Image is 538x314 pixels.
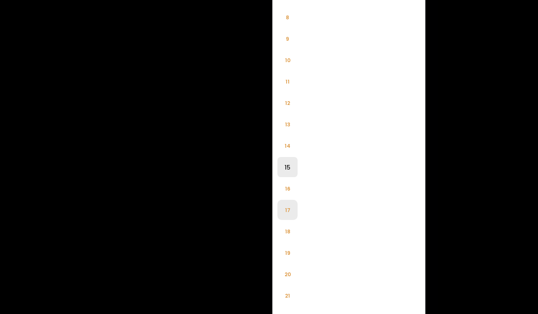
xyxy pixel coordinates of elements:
li: 21 [277,285,298,306]
li: 14 [277,136,298,156]
li: 15 [277,157,298,177]
li: 12 [277,93,298,113]
li: 19 [277,243,298,263]
li: 20 [277,264,298,284]
li: 18 [277,221,298,241]
li: 10 [277,50,298,70]
li: 9 [277,29,298,49]
li: 8 [277,7,298,27]
li: 17 [277,200,298,220]
li: 16 [277,178,298,199]
li: 13 [277,114,298,134]
li: 11 [277,71,298,92]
